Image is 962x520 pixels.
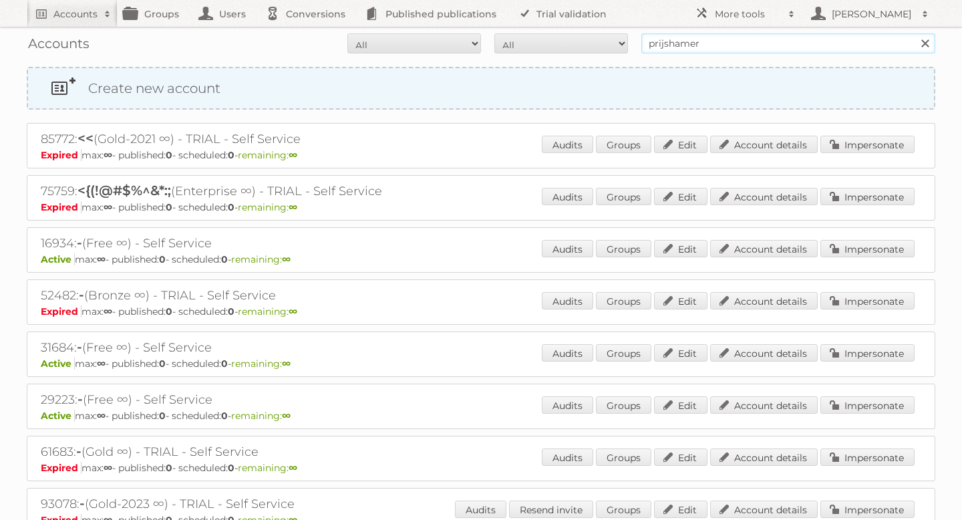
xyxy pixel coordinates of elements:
h2: [PERSON_NAME] [828,7,915,21]
span: - [77,339,82,355]
span: remaining: [238,149,297,161]
span: Active [41,358,75,370]
a: Groups [596,292,651,309]
a: Groups [596,136,651,153]
span: Active [41,410,75,422]
strong: 0 [166,462,172,474]
a: Edit [654,292,707,309]
a: Impersonate [820,292,915,309]
p: max: - published: - scheduled: - [41,410,921,422]
a: Groups [596,396,651,414]
a: Edit [654,501,707,518]
a: Groups [596,240,651,257]
strong: 0 [159,410,166,422]
h2: 85772: (Gold-2021 ∞) - TRIAL - Self Service [41,130,508,148]
a: Account details [710,396,818,414]
p: max: - published: - scheduled: - [41,149,921,161]
a: Impersonate [820,240,915,257]
a: Audits [542,292,593,309]
strong: 0 [166,149,172,161]
a: Audits [542,344,593,362]
span: remaining: [231,410,291,422]
span: << [77,130,94,146]
h2: 75759: (Enterprise ∞) - TRIAL - Self Service [41,182,508,200]
strong: ∞ [104,462,112,474]
a: Account details [710,292,818,309]
span: - [79,287,84,303]
h2: 29223: (Free ∞) - Self Service [41,391,508,408]
span: Expired [41,201,82,213]
a: Edit [654,136,707,153]
a: Groups [596,448,651,466]
strong: 0 [228,149,234,161]
span: remaining: [231,358,291,370]
strong: 0 [228,462,234,474]
strong: ∞ [97,358,106,370]
strong: ∞ [282,358,291,370]
a: Audits [542,136,593,153]
h2: Accounts [53,7,98,21]
h2: 93078: (Gold-2023 ∞) - TRIAL - Self Service [41,495,508,513]
strong: ∞ [289,462,297,474]
strong: 0 [221,358,228,370]
span: <{(!@#$%^&*:; [77,182,171,199]
a: Account details [710,448,818,466]
span: remaining: [231,253,291,265]
h2: More tools [715,7,782,21]
a: Account details [710,344,818,362]
p: max: - published: - scheduled: - [41,201,921,213]
a: Audits [455,501,506,518]
h2: 61683: (Gold ∞) - TRIAL - Self Service [41,443,508,461]
a: Account details [710,240,818,257]
span: Expired [41,305,82,317]
a: Impersonate [820,396,915,414]
p: max: - published: - scheduled: - [41,462,921,474]
strong: 0 [166,201,172,213]
strong: ∞ [97,410,106,422]
p: max: - published: - scheduled: - [41,305,921,317]
span: Expired [41,462,82,474]
a: Audits [542,188,593,205]
strong: ∞ [289,149,297,161]
a: Account details [710,136,818,153]
a: Edit [654,448,707,466]
strong: 0 [228,305,234,317]
a: Impersonate [820,188,915,205]
span: - [79,495,85,511]
h2: 52482: (Bronze ∞) - TRIAL - Self Service [41,287,508,304]
span: Active [41,253,75,265]
strong: 0 [221,253,228,265]
a: Audits [542,396,593,414]
strong: 0 [159,358,166,370]
span: - [76,443,82,459]
span: Expired [41,149,82,161]
span: - [77,391,83,407]
a: Audits [542,448,593,466]
strong: ∞ [104,149,112,161]
p: max: - published: - scheduled: - [41,253,921,265]
strong: 0 [166,305,172,317]
strong: ∞ [289,201,297,213]
span: remaining: [238,462,297,474]
a: Groups [596,188,651,205]
strong: ∞ [282,253,291,265]
strong: ∞ [104,305,112,317]
a: Impersonate [820,501,915,518]
strong: ∞ [282,410,291,422]
strong: ∞ [97,253,106,265]
a: Edit [654,396,707,414]
a: Account details [710,188,818,205]
a: Impersonate [820,136,915,153]
a: Edit [654,188,707,205]
a: Edit [654,240,707,257]
a: Resend invite [509,501,593,518]
a: Groups [596,501,651,518]
a: Audits [542,240,593,257]
span: - [77,235,82,251]
a: Create new account [28,68,934,108]
h2: 31684: (Free ∞) - Self Service [41,339,508,356]
a: Impersonate [820,448,915,466]
strong: 0 [221,410,228,422]
strong: 0 [228,201,234,213]
a: Edit [654,344,707,362]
